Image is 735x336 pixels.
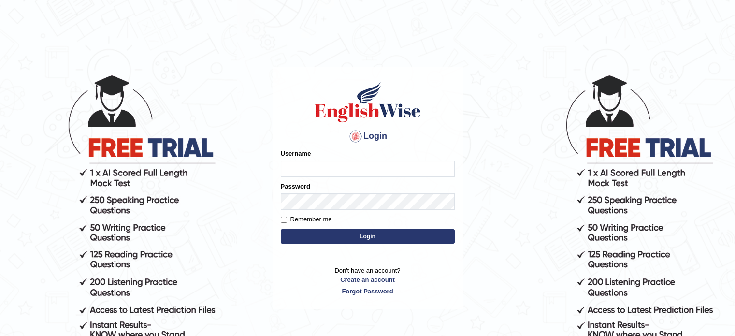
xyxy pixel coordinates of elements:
button: Login [281,229,455,244]
a: Create an account [281,275,455,284]
label: Username [281,149,311,158]
input: Remember me [281,217,287,223]
h4: Login [281,129,455,144]
label: Remember me [281,215,332,224]
img: Logo of English Wise sign in for intelligent practice with AI [313,80,423,124]
p: Don't have an account? [281,266,455,296]
label: Password [281,182,310,191]
a: Forgot Password [281,287,455,296]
